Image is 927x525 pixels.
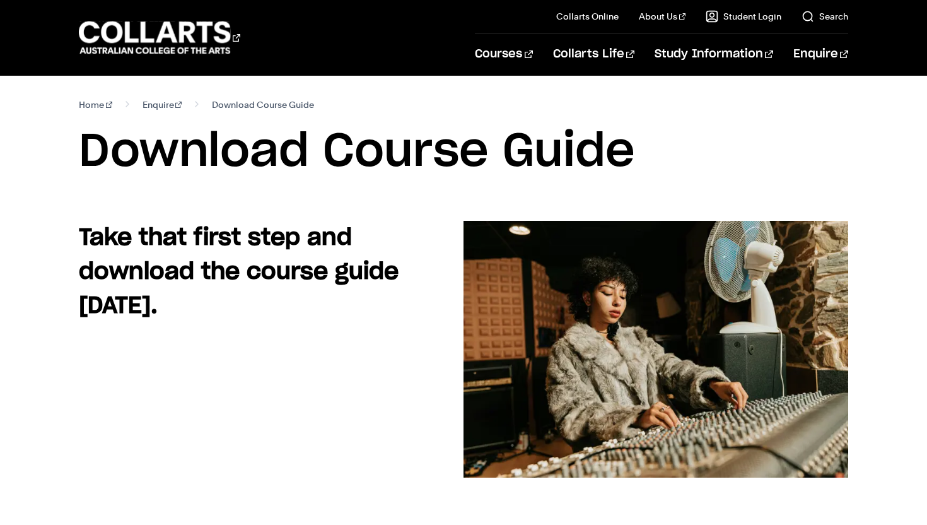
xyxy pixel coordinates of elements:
[143,96,182,114] a: Enquire
[802,10,848,23] a: Search
[793,33,848,75] a: Enquire
[79,124,848,180] h1: Download Course Guide
[79,96,112,114] a: Home
[655,33,773,75] a: Study Information
[639,10,685,23] a: About Us
[553,33,634,75] a: Collarts Life
[706,10,781,23] a: Student Login
[212,96,314,114] span: Download Course Guide
[79,20,240,56] div: Go to homepage
[79,227,399,317] strong: Take that first step and download the course guide [DATE].
[556,10,619,23] a: Collarts Online
[475,33,532,75] a: Courses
